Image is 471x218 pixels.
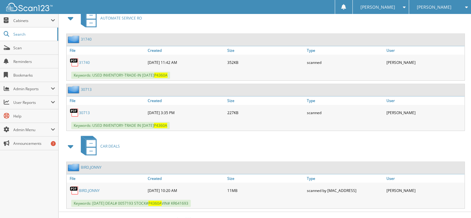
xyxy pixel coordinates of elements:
span: P4360A [148,201,162,206]
img: PDF.png [70,186,79,195]
span: CAR DEALS [100,144,120,149]
span: Announcements [13,141,55,146]
a: Size [226,46,305,55]
span: Keywords: USED INVENTORY-TRADE-IN [DATE] [71,72,170,79]
span: Cabinets [13,18,51,23]
a: 30713 [81,87,92,92]
div: scanned by [MAC_ADDRESS] [305,184,385,197]
div: [DATE] 11:42 AM [146,56,226,69]
div: [DATE] 10:20 AM [146,184,226,197]
span: Help [13,113,55,119]
span: Keywords: USED INVENTORY-TRADE IN [DATE] [71,122,170,129]
a: User [385,46,464,55]
img: PDF.png [70,58,79,67]
div: 11MB [226,184,305,197]
a: Created [146,96,226,105]
div: 7 [51,141,56,146]
img: folder2.png [68,35,81,43]
a: User [385,96,464,105]
span: P4360A [154,73,168,78]
span: [PERSON_NAME] [417,5,451,9]
div: 227KB [226,106,305,119]
span: User Reports [13,100,51,105]
a: Type [305,96,385,105]
a: BIRD,JONNY [79,188,100,193]
div: [DATE] 3:35 PM [146,106,226,119]
span: Scan [13,45,55,51]
a: CAR DEALS [77,134,120,158]
a: File [67,46,146,55]
span: [PERSON_NAME] [360,5,395,9]
a: User [385,174,464,183]
div: scanned [305,106,385,119]
a: Type [305,46,385,55]
a: BIRD,JONNY [81,165,102,170]
a: 30713 [79,110,90,115]
a: File [67,174,146,183]
span: Search [13,32,54,37]
span: P4360A [154,123,167,128]
a: Size [226,174,305,183]
a: 31740 [79,60,90,65]
a: Type [305,174,385,183]
span: Admin Reports [13,86,51,91]
img: scan123-logo-white.svg [6,3,53,11]
a: Size [226,96,305,105]
div: 352KB [226,56,305,69]
a: File [67,96,146,105]
span: Keywords: [DATE] DEAL# 0057193 STOCK# VIN# KR641693 [71,200,191,207]
span: Bookmarks [13,73,55,78]
a: 31740 [81,37,92,42]
img: folder2.png [68,163,81,171]
span: AUTOMATE SERVICE RO [100,16,142,21]
div: [PERSON_NAME] [385,106,464,119]
a: Created [146,46,226,55]
div: [PERSON_NAME] [385,56,464,69]
a: Created [146,174,226,183]
img: folder2.png [68,86,81,93]
img: PDF.png [70,108,79,117]
div: scanned [305,56,385,69]
div: [PERSON_NAME] [385,184,464,197]
span: Admin Menu [13,127,51,132]
a: AUTOMATE SERVICE RO [77,6,142,30]
span: Reminders [13,59,55,64]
